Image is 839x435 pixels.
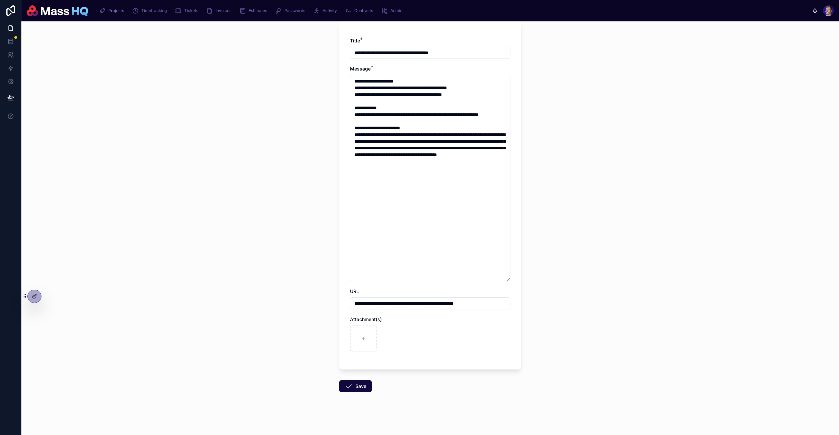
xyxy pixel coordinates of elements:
[97,5,129,17] a: Projects
[216,8,231,13] span: Invoices
[350,66,371,71] span: Message
[379,5,407,17] a: Admin
[249,8,267,13] span: Estimates
[141,8,167,13] span: Timetracking
[204,5,236,17] a: Invoices
[237,5,272,17] a: Estimates
[108,8,124,13] span: Projects
[390,8,402,13] span: Admin
[284,8,305,13] span: Passwords
[354,8,373,13] span: Contracts
[311,5,342,17] a: Activity
[184,8,198,13] span: Tickets
[343,5,378,17] a: Contracts
[350,288,359,294] span: URL
[350,316,382,322] span: Attachment(s)
[350,38,360,43] span: Title
[273,5,310,17] a: Passwords
[173,5,203,17] a: Tickets
[94,3,812,18] div: scrollable content
[339,380,372,392] button: Save
[323,8,337,13] span: Activity
[27,5,88,16] img: App logo
[130,5,171,17] a: Timetracking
